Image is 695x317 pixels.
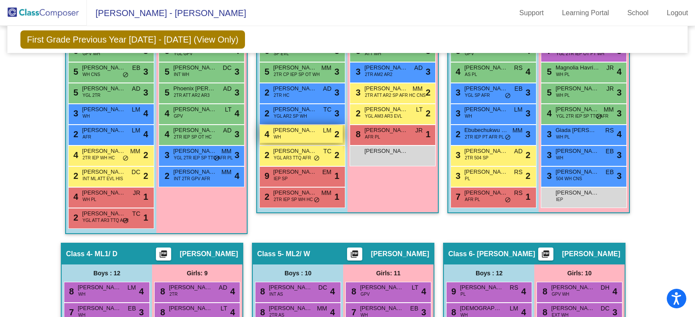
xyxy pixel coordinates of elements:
[158,250,169,262] mat-icon: picture_as_pdf
[174,92,209,99] span: 2TR ATT AR2 AR3
[412,283,418,292] span: LT
[606,168,614,177] span: EB
[82,105,126,114] span: [PERSON_NAME]
[83,134,91,140] span: AFR
[174,113,183,119] span: GPV
[365,134,380,140] span: AFR PL
[414,63,423,73] span: AD
[465,113,472,119] span: WH
[617,149,622,162] span: 3
[83,175,123,182] span: INT ML ATT EVL HIS
[66,250,90,258] span: Class 4
[556,196,563,203] span: IEP
[173,126,217,135] span: [PERSON_NAME]
[235,65,239,78] span: 3
[225,105,232,114] span: LT
[606,63,614,73] span: JR
[169,291,178,297] span: 2TR
[349,250,360,262] mat-icon: picture_as_pdf
[453,150,460,160] span: 3
[556,84,599,93] span: [PERSON_NAME]
[174,155,233,161] span: YGL 2TR IEP SP TTQ AFR PL
[334,190,339,203] span: 1
[460,291,466,297] span: PL
[143,65,148,78] span: 3
[169,283,212,292] span: [PERSON_NAME]
[556,168,599,176] span: [PERSON_NAME]
[273,188,317,197] span: [PERSON_NAME]
[322,168,331,177] span: EM
[343,264,434,282] div: Girls: 11
[273,84,317,93] span: [PERSON_NAME]
[464,147,508,155] span: [PERSON_NAME]
[273,63,317,72] span: [PERSON_NAME]
[556,188,599,197] span: [PERSON_NAME]
[453,67,460,76] span: 4
[473,250,535,258] span: - [PERSON_NAME]
[269,304,312,313] span: [PERSON_NAME]
[323,126,331,135] span: LM
[83,92,100,99] span: YGL 2TR
[453,192,460,201] span: 7
[521,285,526,298] span: 4
[143,169,148,182] span: 2
[321,63,331,73] span: MM
[162,150,169,160] span: 3
[556,50,604,57] span: YGL 2TR IEP OT PT WH
[426,86,430,99] span: 2
[364,63,408,72] span: [PERSON_NAME]
[556,175,582,182] span: 504 WH CNS
[162,67,169,76] span: 5
[139,285,144,298] span: 4
[262,129,269,139] span: 4
[334,65,339,78] span: 3
[122,155,129,162] span: do_not_disturb_alt
[596,113,602,120] span: do_not_disturb_alt
[334,128,339,141] span: 2
[545,67,552,76] span: 5
[83,217,129,224] span: YGL ATT AR3 TTQ AFR
[128,304,136,313] span: EB
[20,30,245,49] span: First Grade Previous Year [DATE] - [DATE] (View Only)
[360,304,404,313] span: [PERSON_NAME]
[132,63,140,73] span: EB
[223,63,232,73] span: DC
[465,155,488,161] span: 2TR 504 SP
[143,190,148,203] span: 1
[180,250,238,258] span: [PERSON_NAME]
[620,6,655,20] a: School
[273,126,317,135] span: [PERSON_NAME]
[556,134,570,140] span: WH PL
[274,155,311,161] span: YGL AR3 TTQ AFR
[132,209,140,218] span: TC
[617,65,622,78] span: 4
[132,126,140,135] span: LM
[551,304,595,313] span: [PERSON_NAME]
[364,147,408,155] span: [PERSON_NAME]
[526,169,530,182] span: 2
[514,188,523,198] span: RS
[505,197,511,204] span: do_not_disturb_alt
[128,283,136,292] span: LM
[258,307,265,317] span: 8
[453,129,460,139] span: 2
[71,192,78,201] span: 4
[82,188,126,197] span: [PERSON_NAME]
[162,88,169,97] span: 5
[262,88,269,97] span: 2
[174,134,212,140] span: 2TR IEP SP OT HC
[221,304,227,313] span: LT
[235,169,239,182] span: 4
[173,84,217,93] span: Phoenix [PERSON_NAME]
[78,304,121,313] span: [PERSON_NAME]
[132,168,140,177] span: DC
[617,169,622,182] span: 3
[415,126,423,135] span: JR
[269,283,312,292] span: [PERSON_NAME]
[274,92,289,99] span: 2TR HC
[556,92,570,99] span: WH PL
[534,264,625,282] div: Girls: 10
[132,105,140,114] span: LM
[235,149,239,162] span: 3
[556,71,570,78] span: WH PL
